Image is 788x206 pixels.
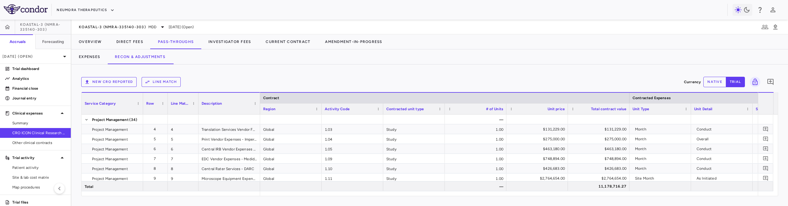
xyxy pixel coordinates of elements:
[762,154,770,163] button: Add comment
[92,154,128,164] span: Project Management
[129,115,138,125] span: (34)
[386,107,424,111] span: Contracted unit type
[512,144,565,154] div: $463,180.00
[512,164,565,173] div: $426,683.00
[12,140,66,146] span: Other clinical contracts
[512,154,565,164] div: $748,894.00
[383,124,445,134] div: Study
[107,49,173,64] button: Recon & Adjustments
[633,107,649,111] span: Unit Type
[263,107,275,111] span: Region
[92,115,129,125] span: Project Management
[445,164,506,173] div: 1.00
[12,95,66,101] p: Journal entry
[57,5,115,15] button: Neumora Therapeutics
[697,164,750,173] div: Conduct
[573,154,626,164] div: $748,894.00
[635,124,688,134] div: Month
[322,144,383,154] div: 1.05
[92,125,128,134] span: Project Management
[763,126,769,132] svg: Add comment
[767,78,774,86] svg: Add comment
[149,164,165,173] div: 8
[635,154,688,164] div: Month
[260,154,322,163] div: Global
[383,173,445,183] div: Study
[85,101,116,106] span: Service Category
[762,135,770,143] button: Add comment
[445,154,506,163] div: 1.00
[325,107,350,111] span: Activity Code
[12,200,66,205] p: Trial files
[199,124,260,134] div: Translation Services Vendor Fees
[92,134,128,144] span: Project Management
[260,173,322,183] div: Global
[383,164,445,173] div: Study
[12,111,58,116] p: Clinical expenses
[12,165,66,170] span: Patient activity
[79,25,146,29] span: KOASTAL-3 (NMRA-335140-303)
[765,77,776,87] button: Add comment
[322,164,383,173] div: 1.10
[202,101,222,106] span: Description
[12,66,66,72] p: Trial dashboard
[199,134,260,144] div: Print Vendor Expenses - Imperial
[635,134,688,144] div: Month
[763,156,769,161] svg: Add comment
[633,96,671,100] span: Contracted Expenses
[383,134,445,144] div: Study
[512,124,565,134] div: $131,229.00
[20,22,71,32] span: KOASTAL-3 (NMRA-335140-303)
[573,181,626,191] div: 11,178,716.27
[445,124,506,134] div: 1.00
[92,164,128,174] span: Project Management
[12,155,58,161] p: Trial activity
[151,34,201,49] button: Pass-Throughs
[71,34,109,49] button: Overview
[512,173,565,183] div: $2,764,654.00
[697,144,750,154] div: Conduct
[201,34,258,49] button: Investigator Fees
[92,174,128,184] span: Project Management
[512,134,565,144] div: $275,000.00
[591,107,626,111] span: Total contract value
[762,174,770,182] button: Add comment
[573,134,626,144] div: $275,000.00
[635,144,688,154] div: Month
[747,77,760,87] span: Lock grid
[142,77,181,87] button: Line Match
[445,144,506,154] div: 1.00
[260,164,322,173] div: Global
[548,107,565,111] span: Unit price
[149,144,165,154] div: 6
[148,24,156,30] span: MDD
[149,154,165,164] div: 7
[445,134,506,144] div: 1.00
[12,185,66,190] span: Map procedures
[168,164,199,173] div: 8
[763,165,769,171] svg: Add comment
[486,107,504,111] span: # of Units
[199,154,260,163] div: EDC Vendor Expenses - Medidata
[12,86,66,91] p: Financial close
[694,107,713,111] span: Unit Detail
[726,77,745,87] button: trial
[168,154,199,163] div: 7
[322,154,383,163] div: 1.09
[10,39,26,45] h6: Accruals
[171,101,190,106] span: Line Match
[260,134,322,144] div: Global
[635,173,688,183] div: Site Month
[12,130,66,136] span: CRO ICON Clinical Research Limited
[168,124,199,134] div: 4
[762,145,770,153] button: Add comment
[149,173,165,183] div: 9
[71,49,107,64] button: Expenses
[756,107,774,111] span: Start Date
[199,164,260,173] div: Central Rater Services - DARC
[322,124,383,134] div: 1.03
[697,124,750,134] div: Conduct
[573,164,626,173] div: $426,683.00
[85,182,93,192] span: Total
[697,173,750,183] div: As Initiated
